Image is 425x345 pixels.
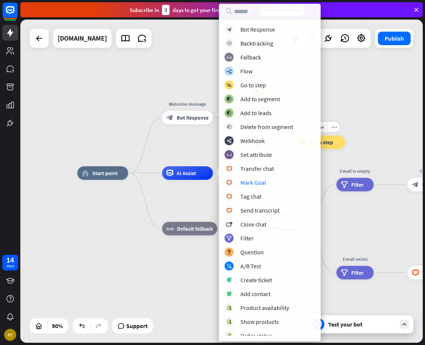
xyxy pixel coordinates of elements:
i: block_bot_response [227,27,232,32]
i: block_bot_response [167,114,173,121]
span: Start point [92,170,118,176]
span: Edit name [303,124,324,130]
i: block_add_to_segment [226,111,232,116]
i: block_close_chat [226,222,232,227]
i: block_add_to_segment [226,97,232,102]
div: 3 [162,5,170,15]
div: A/B Test [240,262,261,270]
i: block_livechat [226,180,232,185]
div: 90% [50,320,65,332]
div: days [6,263,14,269]
div: Send transcript [240,207,280,214]
div: Show products [240,318,279,325]
i: filter [341,181,348,188]
div: 14 [6,257,14,263]
span: Filter [351,181,363,188]
div: Add to segment [240,95,280,103]
div: Add to leads [240,109,272,117]
i: filter [341,269,348,276]
div: Set attribute [240,151,272,158]
button: Open LiveChat chat widget [6,3,29,26]
i: block_livechat [226,208,232,213]
i: more_horiz [331,125,336,130]
i: home_2 [82,170,89,176]
i: block_livechat [226,166,232,171]
span: Default fallback [177,225,213,232]
i: block_bot_response [412,181,419,188]
button: Publish [378,32,411,45]
div: PT [4,329,16,341]
i: block_delete_from_segment [227,125,232,129]
div: Email exists [331,255,379,262]
div: Welcome message [157,101,218,108]
div: Webhook [240,137,265,144]
i: builder_tree [226,69,232,74]
i: webhooks [227,138,232,143]
i: filter [226,236,232,241]
div: Filter [240,234,254,242]
a: 14 days [2,255,18,271]
div: Tag chat [240,193,261,200]
span: Go to step [309,139,333,146]
i: block_backtracking [227,41,232,46]
div: primepointtraders.com [58,29,107,48]
span: Bot Response [177,114,209,121]
div: Add contact [240,290,271,298]
div: Close chat [240,220,266,228]
div: Create ticket [240,276,272,284]
i: block_fallback [227,55,232,60]
i: block_set_attribute [227,152,232,157]
i: block_ab_testing [227,264,232,269]
div: Backtracking [240,40,273,47]
span: Filter [351,269,363,276]
div: Question [240,248,264,256]
div: Delete from segment [240,123,293,131]
div: Flow [240,67,252,75]
div: Test your bot [328,321,396,328]
div: Order status [240,332,272,339]
i: block_question [227,250,231,255]
div: Subscribe in days to get your first month for $1 [130,5,254,15]
span: AI Assist [177,170,196,176]
div: Product availability [240,304,289,312]
div: Fallback [240,53,261,61]
i: block_livechat [412,269,419,276]
div: Transfer chat [240,165,274,172]
i: block_fallback [167,225,174,232]
span: Support [126,320,148,332]
i: block_livechat [226,194,232,199]
div: Go to step [240,81,266,89]
div: Email is empty [331,167,379,174]
div: Mark Goal [240,179,266,186]
div: Bot Response [240,26,275,33]
i: block_goto [226,83,232,88]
